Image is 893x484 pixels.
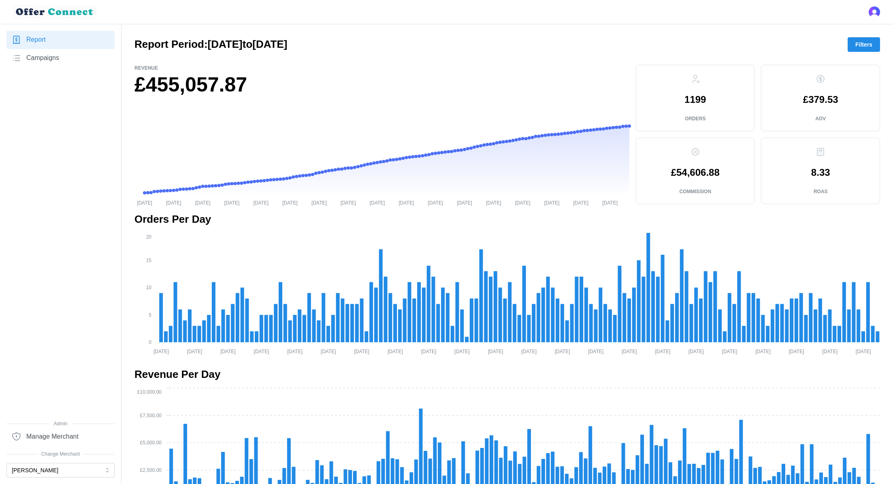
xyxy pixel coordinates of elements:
tspan: 20 [146,234,152,239]
tspan: [DATE] [311,200,327,205]
tspan: [DATE] [287,348,303,354]
tspan: [DATE] [253,200,269,205]
tspan: £5,000.00 [140,440,162,446]
a: Report [6,31,115,49]
tspan: [DATE] [137,200,152,205]
tspan: [DATE] [399,200,414,205]
span: Change Merchant [6,450,115,458]
span: Filters [855,38,872,51]
tspan: [DATE] [341,200,356,205]
p: Revenue [134,65,629,72]
h2: Report Period: [DATE] to [DATE] [134,37,287,51]
tspan: [DATE] [195,200,211,205]
tspan: [DATE] [282,200,298,205]
tspan: [DATE] [588,348,603,354]
tspan: [DATE] [254,348,269,354]
img: loyalBe Logo [13,5,97,19]
tspan: [DATE] [789,348,804,354]
tspan: [DATE] [457,200,472,205]
tspan: 10 [146,285,152,290]
tspan: [DATE] [153,348,169,354]
p: £54,606.88 [671,168,720,177]
tspan: 0 [149,339,151,345]
tspan: 5 [149,312,151,318]
p: Commission [679,188,711,195]
tspan: £7,500.00 [140,413,162,418]
p: AOV [815,115,826,122]
span: Admin [6,420,115,428]
tspan: [DATE] [354,348,369,354]
span: Report [26,35,46,45]
h2: Orders Per Day [134,212,880,226]
tspan: [DATE] [544,200,560,205]
h2: Revenue Per Day [134,367,880,382]
tspan: [DATE] [187,348,202,354]
tspan: [DATE] [370,200,385,205]
a: Campaigns [6,49,115,67]
tspan: [DATE] [822,348,838,354]
tspan: [DATE] [321,348,336,354]
tspan: [DATE] [224,200,240,205]
span: Campaigns [26,53,59,63]
button: Filters [848,37,880,52]
tspan: [DATE] [555,348,570,354]
span: Manage Merchant [26,432,79,442]
tspan: 15 [146,258,152,263]
tspan: [DATE] [421,348,437,354]
p: 1199 [684,95,706,104]
tspan: [DATE] [688,348,704,354]
p: £379.53 [803,95,838,104]
p: ROAS [814,188,828,195]
tspan: [DATE] [488,348,503,354]
tspan: [DATE] [220,348,236,354]
tspan: [DATE] [515,200,531,205]
tspan: [DATE] [622,348,637,354]
img: 's logo [869,6,880,18]
tspan: £2,500.00 [140,467,162,473]
tspan: [DATE] [166,200,181,205]
tspan: [DATE] [428,200,443,205]
tspan: [DATE] [856,348,871,354]
p: Orders [685,115,705,122]
button: [PERSON_NAME] [6,463,115,478]
tspan: [DATE] [521,348,537,354]
tspan: [DATE] [722,348,737,354]
tspan: £10,000.00 [137,389,162,395]
h1: £455,057.87 [134,72,629,98]
button: Open user button [869,6,880,18]
tspan: [DATE] [655,348,670,354]
p: 8.33 [811,168,830,177]
tspan: [DATE] [454,348,470,354]
tspan: [DATE] [755,348,771,354]
tspan: [DATE] [573,200,588,205]
a: Manage Merchant [6,427,115,446]
tspan: [DATE] [486,200,501,205]
tspan: [DATE] [388,348,403,354]
tspan: [DATE] [602,200,618,205]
